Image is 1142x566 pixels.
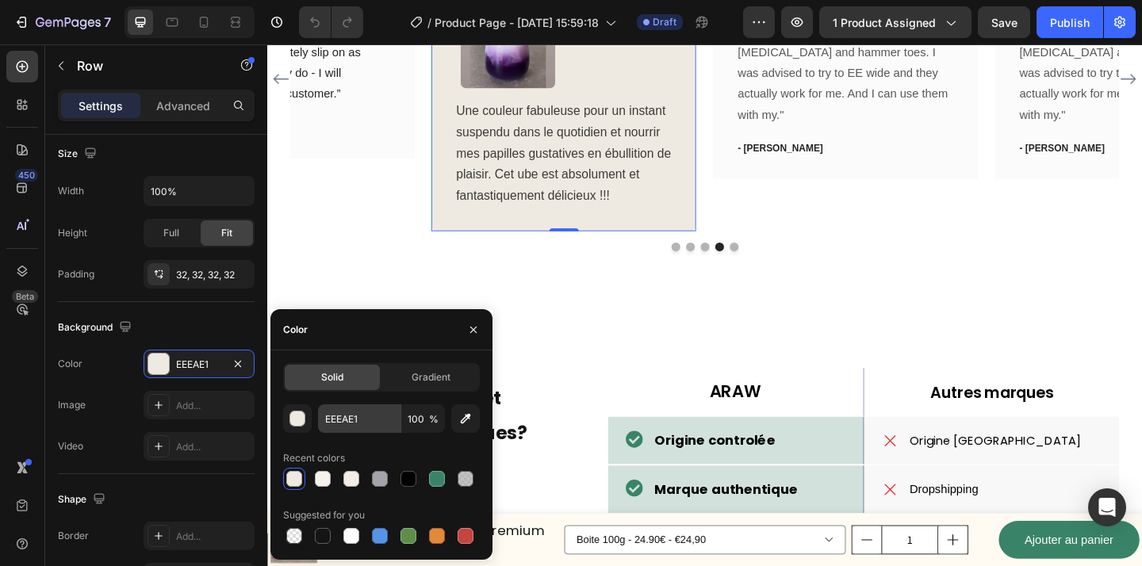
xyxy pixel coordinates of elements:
div: Open Intercom Messenger [1088,488,1126,526]
p: Advanced [156,98,210,114]
div: Add... [176,399,251,413]
strong: Origine controlée [420,421,552,441]
button: Dot [439,216,449,225]
button: Ajouter au panier&nbsp; [795,518,948,560]
div: Recent colors [283,451,345,465]
span: Une couleur fabuleuse pour un instant suspendu dans le quotidien et nourrir mes papilles gustativ... [205,65,439,171]
div: Color [283,323,308,337]
div: Undo/Redo [299,6,363,38]
input: quantity [668,524,730,554]
span: Save [991,16,1017,29]
h1: La Blend — Poudre Ube Premium [60,517,303,541]
div: Add... [176,440,251,454]
button: Save [978,6,1030,38]
span: Gradient [412,370,450,384]
div: Border [58,529,89,543]
iframe: Design area [267,44,1142,566]
span: Pourquoi [74,371,167,399]
div: Width [58,184,84,198]
span: Solid [321,370,343,384]
span: Autres marques [721,367,854,390]
p: - [PERSON_NAME] [512,105,745,120]
button: 1 product assigned [819,6,971,38]
div: Background [58,317,135,338]
span: Product Page - [DATE] 15:59:18 [435,14,599,31]
strong: d'autres marques [86,409,271,437]
span: % [429,412,439,426]
div: EEEAE1 [176,358,222,372]
p: Settings [79,98,123,114]
div: Shape [58,489,109,511]
button: increment [730,524,761,554]
div: Padding [58,267,94,281]
button: decrement [636,524,668,554]
button: Publish [1037,6,1103,38]
input: Eg: FFFFFF [318,404,400,433]
p: Row [77,56,212,75]
div: 32, 32, 32, 32 [176,268,251,282]
span: Fit [221,226,232,240]
button: Carousel Next Arrow [924,25,949,50]
div: Video [58,439,83,453]
div: €24,90 [60,541,303,561]
span: ARAW [481,365,537,390]
button: 7 [6,6,118,38]
span: Dropshipping [699,477,773,491]
div: Ajouter au panier [823,528,920,551]
div: Color [58,357,82,371]
span: ARAW [171,371,233,399]
span: Origine [GEOGRAPHIC_DATA] [699,422,886,440]
button: Carousel Back Arrow [2,25,28,50]
div: Height [58,226,87,240]
p: - [PERSON_NAME] [818,105,1052,120]
button: Dot [487,216,496,225]
p: 7 [104,13,111,32]
div: Add... [176,530,251,544]
div: Size [58,143,100,165]
img: Poudre d’ube violette Araw La Blend en boîte métal 100g, notes naturels de coco et vanille [3,514,54,564]
span: / [427,14,431,31]
div: Publish [1050,14,1090,31]
span: Draft [653,15,676,29]
input: Auto [144,177,254,205]
span: et pas ? [46,371,282,436]
div: 450 [15,169,38,182]
div: Suggested for you [283,508,365,522]
span: Full [163,226,179,240]
div: Image [58,398,86,412]
strong: Marque authentique [420,474,577,494]
button: Dot [455,216,465,225]
span: 1 product assigned [833,14,936,31]
div: Beta [12,290,38,303]
button: Dot [471,216,481,225]
button: Dot [503,216,512,225]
